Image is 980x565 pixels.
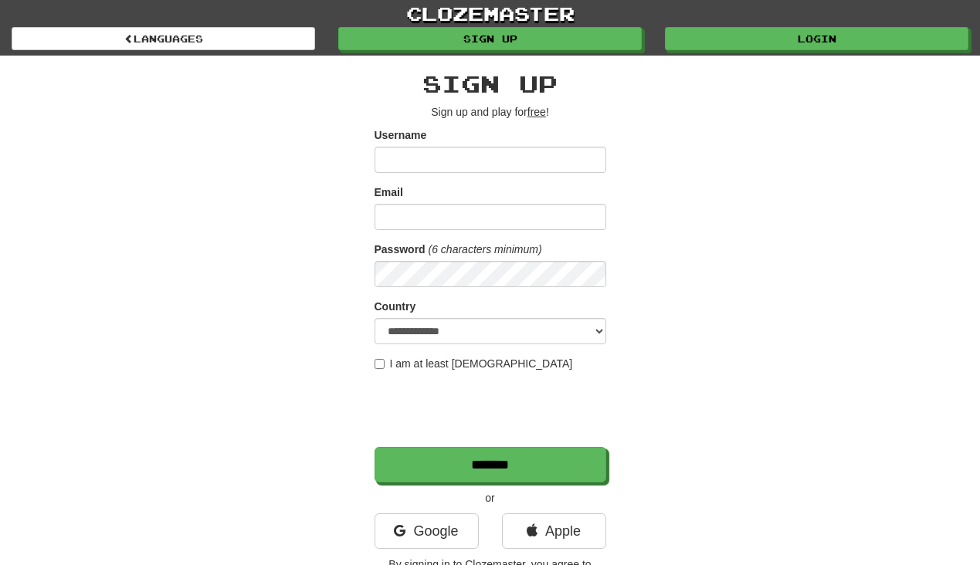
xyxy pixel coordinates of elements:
[375,356,573,371] label: I am at least [DEMOGRAPHIC_DATA]
[375,513,479,549] a: Google
[375,379,609,439] iframe: reCAPTCHA
[502,513,606,549] a: Apple
[375,299,416,314] label: Country
[665,27,968,50] a: Login
[429,243,542,255] em: (6 characters minimum)
[375,184,403,200] label: Email
[375,127,427,143] label: Username
[338,27,642,50] a: Sign up
[527,106,546,118] u: free
[375,104,606,120] p: Sign up and play for !
[375,359,385,369] input: I am at least [DEMOGRAPHIC_DATA]
[12,27,315,50] a: Languages
[375,242,426,257] label: Password
[375,490,606,506] p: or
[375,71,606,96] h2: Sign up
